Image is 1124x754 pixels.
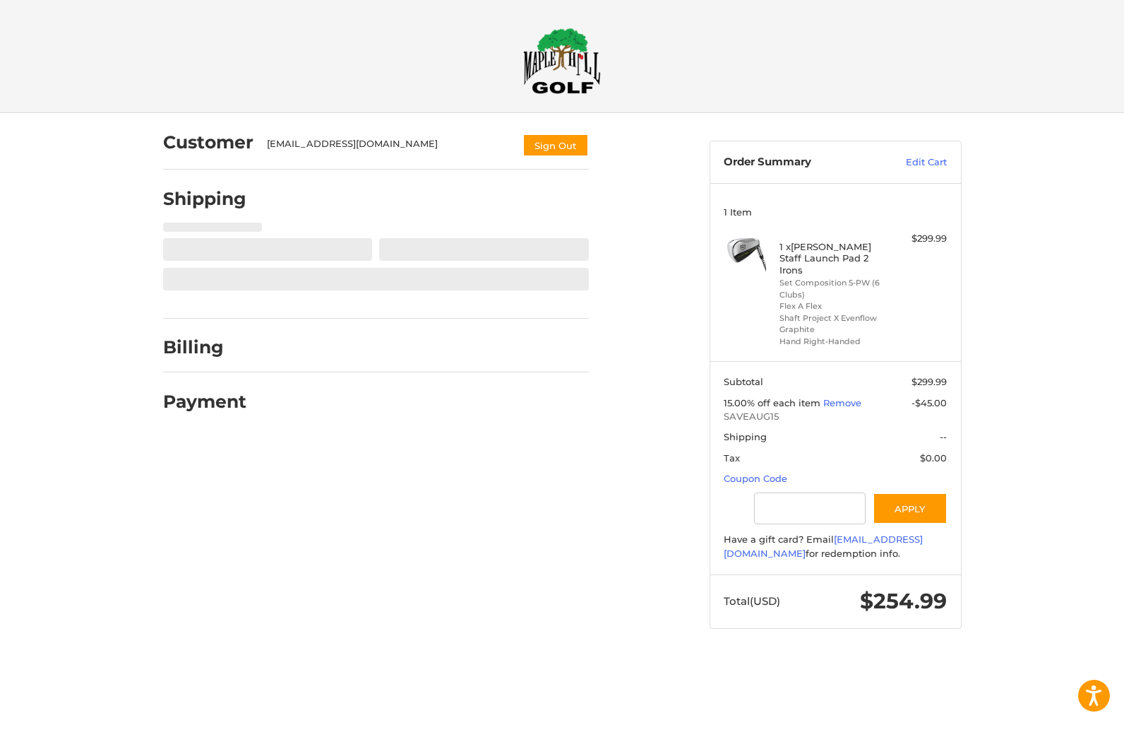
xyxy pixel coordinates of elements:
[940,431,947,442] span: --
[163,131,253,153] h2: Customer
[724,431,767,442] span: Shipping
[724,594,780,608] span: Total (USD)
[724,376,763,387] span: Subtotal
[267,137,508,157] div: [EMAIL_ADDRESS][DOMAIN_NAME]
[724,155,875,170] h3: Order Summary
[891,232,947,246] div: $299.99
[911,397,947,408] span: -$45.00
[724,206,947,218] h3: 1 Item
[724,533,947,560] div: Have a gift card? Email for redemption info.
[873,493,947,524] button: Apply
[724,534,923,559] a: [EMAIL_ADDRESS][DOMAIN_NAME]
[754,493,866,524] input: Gift Certificate or Coupon Code
[823,397,861,408] a: Remove
[724,452,740,464] span: Tax
[779,336,887,348] li: Hand Right-Handed
[522,134,589,157] button: Sign Out
[163,188,246,210] h2: Shipping
[724,473,787,484] a: Coupon Code
[779,241,887,276] h4: 1 x [PERSON_NAME] Staff Launch Pad 2 Irons
[724,410,947,424] span: SAVEAUG15
[779,277,887,300] li: Set Composition 5-PW (6 Clubs)
[523,28,601,94] img: Maple Hill Golf
[163,336,246,358] h2: Billing
[911,376,947,387] span: $299.99
[779,300,887,312] li: Flex A Flex
[875,155,947,170] a: Edit Cart
[1008,716,1124,754] iframe: Google Customer Reviews
[920,452,947,464] span: $0.00
[724,397,823,408] span: 15.00% off each item
[163,391,246,413] h2: Payment
[779,312,887,336] li: Shaft Project X Evenflow Graphite
[860,588,947,614] span: $254.99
